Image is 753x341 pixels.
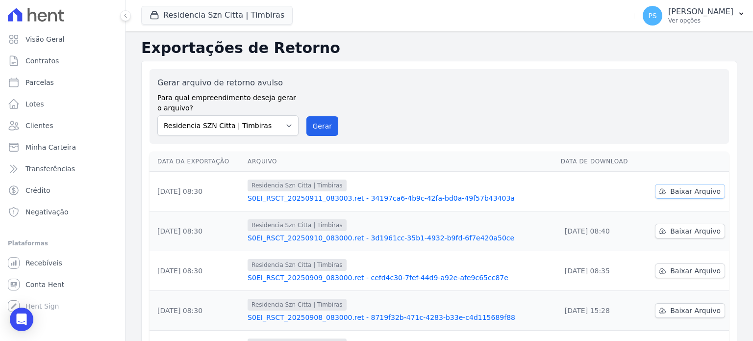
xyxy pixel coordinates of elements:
div: Plataformas [8,237,117,249]
span: Recebíveis [25,258,62,268]
a: Baixar Arquivo [655,224,725,238]
span: Negativação [25,207,69,217]
a: Conta Hent [4,275,121,294]
button: Residencia Szn Citta | Timbiras [141,6,293,25]
p: Ver opções [668,17,733,25]
button: Gerar [306,116,339,136]
a: Visão Geral [4,29,121,49]
a: Negativação [4,202,121,222]
th: Data de Download [557,152,642,172]
span: Minha Carteira [25,142,76,152]
span: Transferências [25,164,75,174]
a: S0EI_RSCT_20250911_083003.ret - 34197ca6-4b9c-42fa-bd0a-49f57b43403a [248,193,553,203]
span: Baixar Arquivo [670,266,721,276]
div: Open Intercom Messenger [10,308,33,331]
td: [DATE] 08:30 [150,211,244,251]
td: [DATE] 15:28 [557,291,642,331]
a: Contratos [4,51,121,71]
label: Para qual empreendimento deseja gerar o arquivo? [157,89,299,113]
span: Parcelas [25,78,54,87]
a: S0EI_RSCT_20250908_083000.ret - 8719f32b-471c-4283-b33e-c4d115689f88 [248,313,553,322]
td: [DATE] 08:30 [150,251,244,291]
a: Recebíveis [4,253,121,273]
a: Baixar Arquivo [655,263,725,278]
a: Baixar Arquivo [655,303,725,318]
a: Clientes [4,116,121,135]
a: S0EI_RSCT_20250910_083000.ret - 3d1961cc-35b1-4932-b9fd-6f7e420a50ce [248,233,553,243]
h2: Exportações de Retorno [141,39,737,57]
th: Data da Exportação [150,152,244,172]
span: Residencia Szn Citta | Timbiras [248,180,346,191]
td: [DATE] 08:35 [557,251,642,291]
span: Lotes [25,99,44,109]
span: Baixar Arquivo [670,226,721,236]
a: Transferências [4,159,121,179]
span: Clientes [25,121,53,131]
span: Baixar Arquivo [670,186,721,196]
td: [DATE] 08:40 [557,211,642,251]
span: PS [648,12,656,19]
span: Contratos [25,56,59,66]
button: PS [PERSON_NAME] Ver opções [635,2,753,29]
td: [DATE] 08:30 [150,172,244,211]
span: Conta Hent [25,280,64,289]
a: Crédito [4,181,121,200]
label: Gerar arquivo de retorno avulso [157,77,299,89]
td: [DATE] 08:30 [150,291,244,331]
p: [PERSON_NAME] [668,7,733,17]
span: Crédito [25,185,50,195]
span: Residencia Szn Citta | Timbiras [248,259,346,271]
a: Baixar Arquivo [655,184,725,199]
span: Baixar Arquivo [670,306,721,315]
a: Parcelas [4,73,121,92]
span: Residencia Szn Citta | Timbiras [248,299,346,311]
span: Visão Geral [25,34,65,44]
a: Lotes [4,94,121,114]
a: S0EI_RSCT_20250909_083000.ret - cefd4c30-7fef-44d9-a92e-afe9c65cc87e [248,273,553,283]
th: Arquivo [244,152,557,172]
a: Minha Carteira [4,137,121,157]
span: Residencia Szn Citta | Timbiras [248,219,346,231]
